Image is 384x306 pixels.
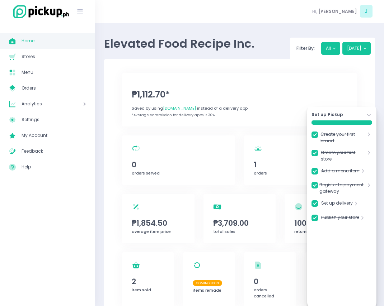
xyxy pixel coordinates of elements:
span: items remade [193,287,221,293]
span: orders served [132,170,160,176]
span: orders cancelled [254,287,274,299]
span: *Average commission for delivery apps is 30% [132,113,215,117]
span: J [360,5,373,18]
span: Coming Soon [193,280,222,286]
span: ₱1,112.70* [132,88,347,101]
span: Home [22,36,86,46]
span: Feedback [22,147,86,156]
span: orders [254,170,267,176]
span: 1 [254,159,347,171]
span: average item price [132,229,171,234]
span: 0 [132,159,225,171]
span: Menu [22,68,86,77]
span: 0 [254,276,286,287]
span: Settings [22,115,86,124]
span: returning customers [294,229,336,234]
a: Register to payment gateway [319,182,366,195]
button: [DATE] [342,42,371,55]
span: total sales [213,229,235,234]
span: ₱1,854.50 [132,217,185,229]
span: Help [22,162,86,172]
a: 100.00%returning customers [285,194,357,243]
span: My Account [22,131,86,140]
a: Set up delivery [321,200,353,209]
a: Create your first brand [320,131,365,144]
span: Filter By: [294,45,317,51]
span: Orders [22,83,86,93]
div: Saved by using instead of a delivery app [132,105,347,111]
span: Hi, [312,8,317,15]
a: Publish your store [321,214,359,223]
button: All [321,42,340,55]
img: logo [9,4,70,19]
a: ₱1,854.50average item price [122,194,195,243]
a: 0orders served [122,135,235,185]
span: item sold [132,287,151,293]
a: Add a menu item [321,168,360,177]
span: 2 [132,276,164,287]
span: Stores [22,52,86,61]
span: [DOMAIN_NAME] [163,105,196,111]
a: Create your first store [321,149,365,162]
span: Analytics [22,99,63,109]
span: Elevated Food Recipe Inc. [104,35,254,52]
a: ₱3,709.00total sales [203,194,276,243]
a: 1orders [244,135,357,185]
span: 100.00% [294,217,347,229]
strong: Set up Pickup [312,111,343,118]
span: [PERSON_NAME] [318,8,357,15]
span: ₱3,709.00 [213,217,266,229]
